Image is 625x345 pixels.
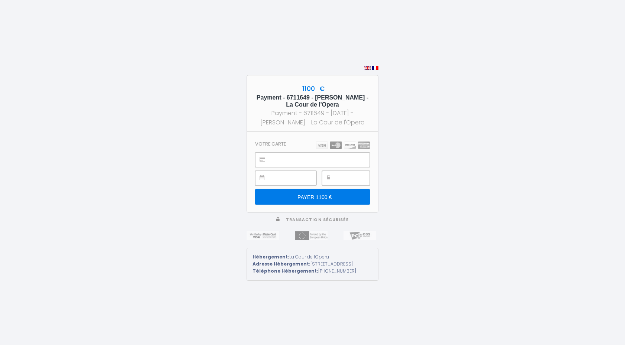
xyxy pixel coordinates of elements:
[253,268,372,275] div: [PHONE_NUMBER]
[253,268,318,274] strong: Téléphone Hébergement:
[372,66,378,70] img: fr.png
[300,84,325,93] span: 1100 €
[255,141,286,147] h3: Votre carte
[253,254,372,261] div: La Cour de l'Opera
[254,94,371,108] h5: Payment - 6711649 - [PERSON_NAME] - La Cour de l'Opera
[255,189,370,205] input: PAYER 1100 €
[253,261,310,267] strong: Adresse Hébergement:
[253,254,289,260] strong: Hébergement:
[364,66,371,70] img: en.png
[272,171,316,185] iframe: Cadre sécurisé pour la saisie de la date d'expiration
[339,171,370,185] iframe: Secure payment input frame
[286,217,349,222] span: Transaction sécurisée
[253,261,372,268] div: [STREET_ADDRESS]
[272,153,370,167] iframe: Cadre sécurisé pour la saisie du numéro de carte
[316,141,370,149] img: carts.png
[254,108,371,127] div: Payment - 6711649 - [DATE] - [PERSON_NAME] - La Cour de l'Opera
